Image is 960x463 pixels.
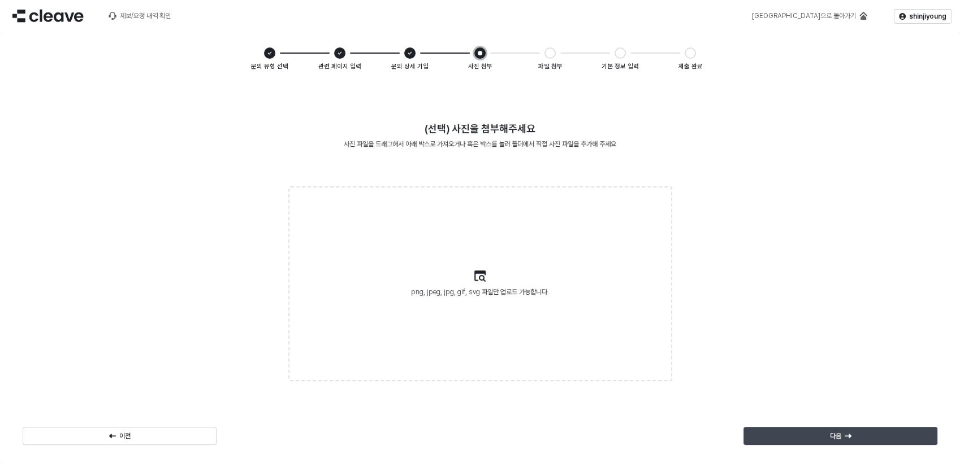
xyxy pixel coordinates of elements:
[752,12,856,20] div: [GEOGRAPHIC_DATA]으로 돌아가기
[120,12,171,20] div: 제보/요청 내역 확인
[830,431,841,440] p: 다음
[468,62,492,72] div: 사진 첨부
[23,427,217,445] button: 이전
[260,46,280,72] li: 문의 유형 선택
[909,12,946,21] p: shinjiyoung
[678,62,703,72] div: 제출 완료
[490,46,560,72] li: 파일 첨부
[420,46,490,72] li: 사진 첨부
[102,9,178,23] button: 제보/요청 내역 확인
[119,431,131,440] p: 이전
[318,62,361,72] div: 관련 페이지 입력
[745,9,874,23] div: 메인으로 돌아가기
[350,46,420,72] li: 문의 상세 기입
[344,139,616,149] p: 사진 파일을 드래그해서 아래 박스로 가져오거나 혹은 박스를 눌러 폴더에서 직접 사진 파일을 추가해 주세요
[560,46,630,72] li: 기본 정보 입력
[745,9,874,23] button: [GEOGRAPHIC_DATA]으로 돌아가기
[280,46,350,72] li: 관련 페이지 입력
[344,123,616,134] h4: (선택) 사진을 첨부해주세요
[391,62,429,72] div: 문의 상세 기입
[894,9,952,24] button: shinjiyoung
[538,62,563,72] div: 파일 첨부
[251,62,288,72] div: 문의 유형 선택
[250,46,710,72] ol: Steps
[743,427,937,445] button: 다음
[411,286,549,297] span: png, jpeg, jpg, gif, svg 파일만 업로드 가능합니다.
[630,46,700,72] li: 제출 완료
[602,62,639,72] div: 기본 정보 입력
